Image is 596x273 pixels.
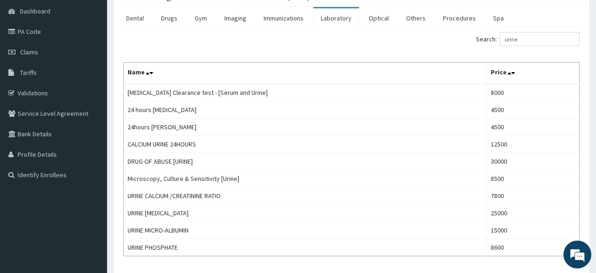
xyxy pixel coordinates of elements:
a: Spa [486,8,511,28]
td: URINE [MEDICAL_DATA] [124,205,487,222]
input: Search: [500,32,580,46]
td: CALCIUM URINE 24HOURS [124,136,487,153]
span: Claims [20,48,38,56]
a: Dental [119,8,151,28]
th: Name [124,63,487,84]
th: Price [487,63,580,84]
td: 8500 [487,170,580,187]
td: URINE CALCIUM /CREATININE RATIO [124,187,487,205]
label: Search: [476,32,580,46]
td: 12500 [487,136,580,153]
a: Procedures [435,8,483,28]
td: DRUG OF ABUSE [URINE] [124,153,487,170]
a: Drugs [154,8,185,28]
a: Imaging [217,8,254,28]
td: URINE MICRO-ALBUMIN [124,222,487,239]
div: Minimize live chat window [153,5,175,27]
textarea: Type your message and hit 'Enter' [5,178,177,210]
td: URINE PHOSPHATE [124,239,487,256]
td: 25000 [487,205,580,222]
a: Laboratory [313,8,359,28]
td: 24hours [PERSON_NAME] [124,119,487,136]
td: 8600 [487,239,580,256]
img: d_794563401_company_1708531726252_794563401 [17,47,38,70]
span: Tariffs [20,68,37,77]
td: Microscopy, Culture & Sensitivity [Urine] [124,170,487,187]
td: 7800 [487,187,580,205]
td: 24 hours [MEDICAL_DATA] [124,101,487,119]
div: Chat with us now [48,52,156,64]
td: [MEDICAL_DATA] Clearance test - [Serum and Urine] [124,84,487,101]
td: 30000 [487,153,580,170]
a: Gym [187,8,215,28]
td: 8000 [487,84,580,101]
span: Dashboard [20,7,50,15]
td: 4500 [487,101,580,119]
a: Optical [361,8,396,28]
span: We're online! [54,79,129,173]
a: Immunizations [256,8,311,28]
a: Others [399,8,433,28]
td: 4500 [487,119,580,136]
td: 15000 [487,222,580,239]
